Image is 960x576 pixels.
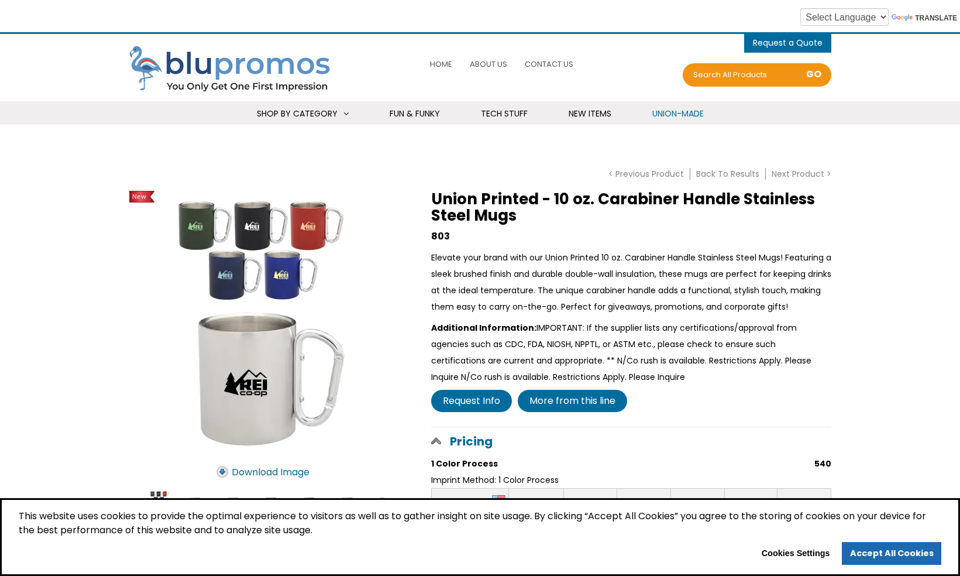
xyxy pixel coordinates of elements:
span: Contact Us [525,59,573,70]
a: Tech Stuff [466,101,542,126]
a: allow cookies [842,542,941,565]
th: 48 [508,489,563,517]
span: Fun & Funky [390,108,440,119]
th: 384 [670,489,724,517]
th: 96 [563,489,617,517]
img: Google Translate [892,14,915,22]
span: 1 Color Process [431,458,498,469]
a: Request Info [431,390,512,412]
div: Elevate your brand with our Union Printed 10 oz. Carabiner Handle Stainless Steel Mugs! Featuring... [431,249,831,315]
th: 768 [724,489,777,517]
span: About Us [470,59,507,70]
select: Language Translate Widget [800,8,889,26]
span: Union Printed - 10 oz. Carabiner Handle Stainless Steel Mugs [431,188,815,226]
div: 803 [431,228,831,245]
a: New Items [554,101,626,126]
a: Home [427,52,455,77]
span: New Items [569,108,611,119]
th: Quantity [431,489,508,517]
div: IMPORTANT: If the supplier lists any certifications/approval from agencies such as CDC, FDA, NIOS... [431,320,831,385]
a: Shop By Category [242,101,363,126]
a: < Previous Product [603,168,690,180]
input: Union Printed - 10 oz. Carabiner Handle Stainless Steel Mugs [335,490,364,519]
input: Union Printed - 10 oz. Carabiner Handle Stainless Steel Mugs [145,490,174,519]
th: 192 [617,489,671,517]
button: Cookies Settings [753,544,838,563]
div: Imprint Method: 1 Color Process [431,455,831,488]
span: This website uses cookies to provide the optimal experience to visitors as well as to gather insi... [19,509,941,542]
input: Union Printed - 10 oz. Carabiner Handle Stainless Steel Mugs [297,490,326,519]
img: Union Printed - 10 oz. Carabiner Handle Stainless Steel Mugs [129,191,396,458]
input: Union Printed - 10 oz. Carabiner Handle Stainless Steel Mugs [259,490,288,519]
a: More from this line [518,390,627,412]
input: Union Printed - 10 oz. Carabiner Handle Stainless Steel Mugs [373,490,402,519]
input: Union Printed - 10 oz. Carabiner Handle Stainless Steel Mugs [183,490,212,519]
div: New [129,191,156,203]
th: 1,152 [777,489,831,517]
a: Contact Us [522,52,576,77]
button: items - Cart [753,34,823,52]
a: About Us [467,52,510,77]
div: Product Number [814,455,831,472]
a: Next Product > [766,168,831,180]
input: Union Printed - 10 oz. Carabiner Handle Stainless Steel Mugs [221,490,250,519]
span: items - Cart [753,37,823,52]
span: Tech Stuff [481,108,528,119]
a: Pricing [431,427,831,455]
h6: 540 [814,455,831,472]
a: Back To Results [690,168,766,180]
a: Download Image [207,457,317,486]
span: Shop By Category [257,108,338,119]
span: Home [430,59,452,70]
span: Union-Made [652,108,704,119]
img: Blupromos LLC's Logo [129,46,340,94]
a: Fun & Funky [375,101,455,126]
strong: Additional Information [431,322,536,334]
a: Translate [892,14,957,22]
a: Union-Made [638,101,718,126]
